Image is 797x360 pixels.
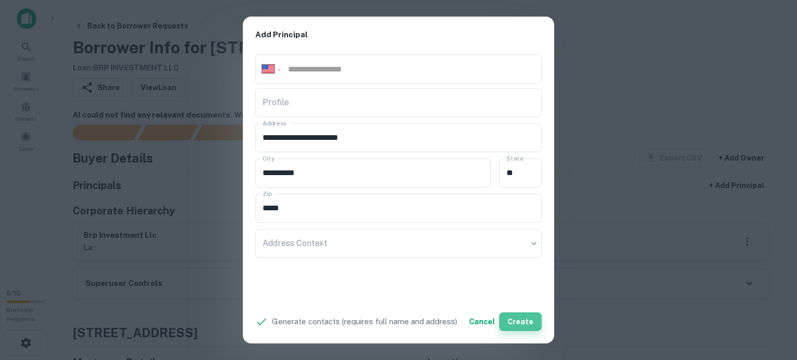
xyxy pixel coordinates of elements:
button: Cancel [465,312,499,331]
label: Address [263,119,286,127]
button: Create [499,312,542,331]
div: ​ [255,229,542,258]
iframe: Chat Widget [745,277,797,327]
p: Generate contacts (requires full name and address) [272,315,457,328]
h2: Add Principal [243,17,554,53]
label: State [506,154,523,163]
label: Zip [263,189,272,198]
label: City [263,154,274,163]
